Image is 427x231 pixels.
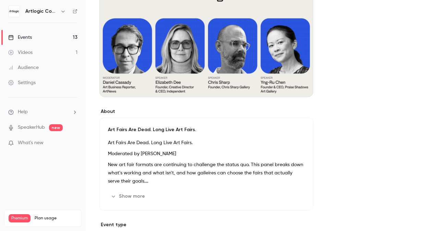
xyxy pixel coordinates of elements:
span: new [49,124,63,131]
h6: Artlogic Connect 2025 [25,8,58,15]
p: Art Fairs Are Dead. Long Live Art Fairs. [108,126,305,133]
p: Moderated by [PERSON_NAME] [108,150,305,158]
span: Plan usage [35,216,77,221]
div: Settings [8,79,36,86]
span: Help [18,108,28,116]
p: New art fair formats are continuing to challenge the status quo. This panel breaks down what’s wo... [108,161,305,185]
iframe: Noticeable Trigger [69,140,77,146]
p: Event type [99,221,313,228]
p: Art Fairs Are Dead. Long Live Art Fairs. [108,139,305,147]
button: Show more [108,191,149,202]
img: Artlogic Connect 2025 [9,6,20,17]
div: Events [8,34,32,41]
span: Premium [9,214,30,222]
div: Audience [8,64,39,71]
a: SpeakerHub [18,124,45,131]
div: Videos [8,49,33,56]
span: What's new [18,139,44,147]
li: help-dropdown-opener [8,108,77,116]
label: About [99,108,313,115]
